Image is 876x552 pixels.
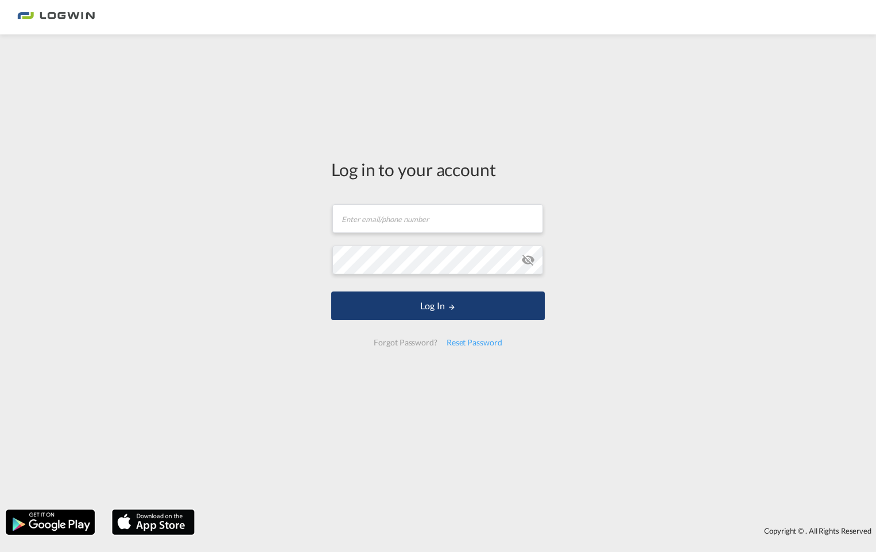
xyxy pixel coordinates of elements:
[442,332,507,353] div: Reset Password
[200,521,876,541] div: Copyright © . All Rights Reserved
[521,253,535,267] md-icon: icon-eye-off
[369,332,441,353] div: Forgot Password?
[111,508,196,536] img: apple.png
[17,5,95,30] img: 2761ae10d95411efa20a1f5e0282d2d7.png
[331,291,545,320] button: LOGIN
[331,157,545,181] div: Log in to your account
[5,508,96,536] img: google.png
[332,204,543,233] input: Enter email/phone number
